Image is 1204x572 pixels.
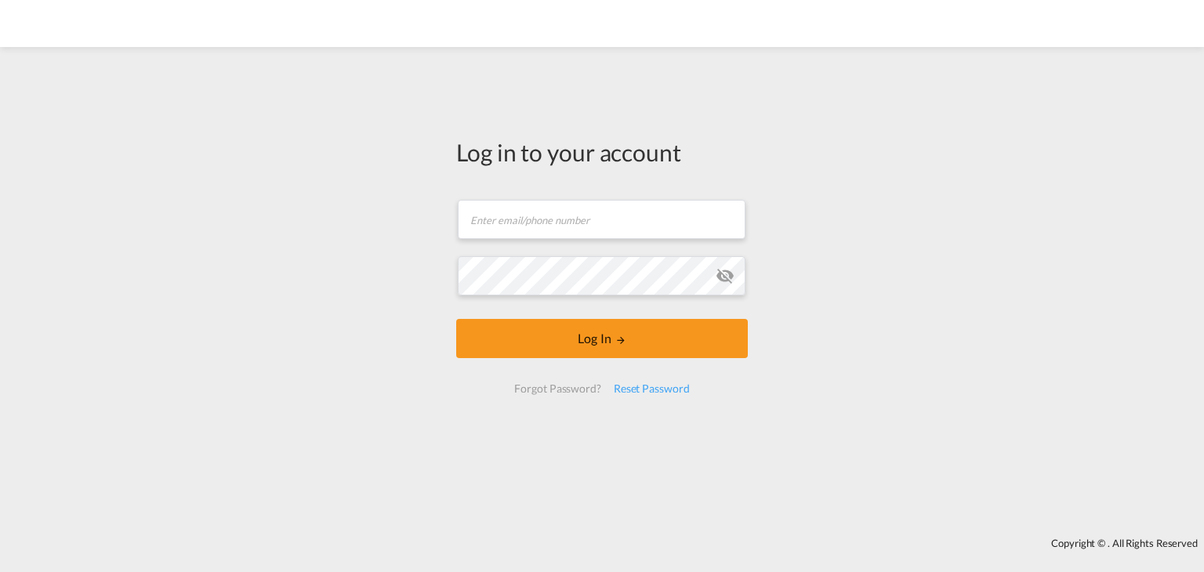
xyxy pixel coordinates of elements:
div: Log in to your account [456,136,748,168]
div: Reset Password [607,375,696,403]
div: Forgot Password? [508,375,607,403]
input: Enter email/phone number [458,200,745,239]
md-icon: icon-eye-off [716,266,734,285]
button: LOGIN [456,319,748,358]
